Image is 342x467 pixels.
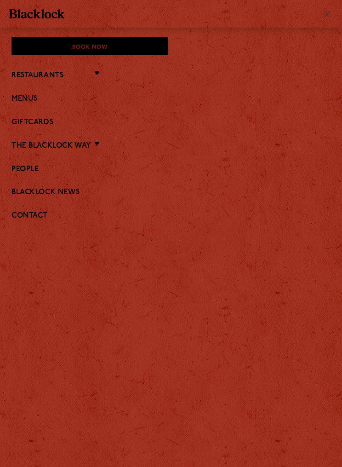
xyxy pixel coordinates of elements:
a: Restaurants [11,71,63,80]
img: BL_Textured_Logo-footer-cropped.svg [9,9,64,18]
a: Menus [11,95,331,104]
div: Book Now [11,37,168,55]
a: Contact [11,212,331,220]
a: Blacklock News [11,188,331,197]
a: The Blacklock Way [11,142,91,150]
a: Giftcards [11,118,331,127]
a: People [11,165,331,174]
